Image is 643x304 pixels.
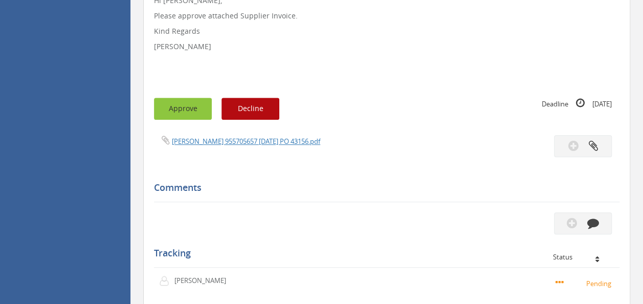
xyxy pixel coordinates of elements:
[221,98,279,120] button: Decline
[542,98,612,109] small: Deadline [DATE]
[154,183,612,193] h5: Comments
[159,276,174,286] img: user-icon.png
[556,277,614,289] small: Pending
[154,11,619,21] p: Please approve attached Supplier Invoice.
[174,276,233,286] p: [PERSON_NAME]
[154,26,619,36] p: Kind Regards
[154,248,612,258] h5: Tracking
[154,41,619,52] p: [PERSON_NAME]
[154,98,212,120] button: Approve
[553,253,612,260] div: Status
[172,137,320,146] a: [PERSON_NAME] 955705657 [DATE] PO 43156.pdf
